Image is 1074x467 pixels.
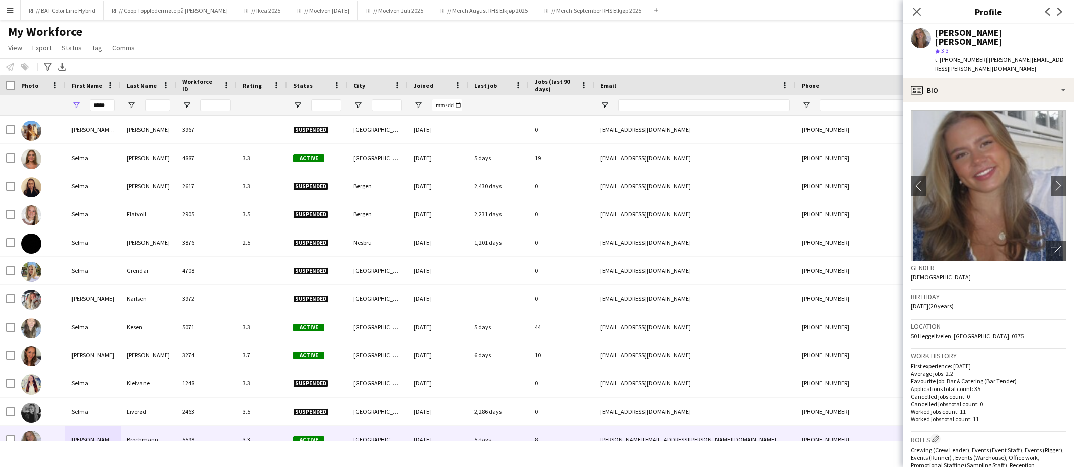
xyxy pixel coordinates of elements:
div: Bergen [347,200,408,228]
div: [DATE] [408,172,468,200]
div: [GEOGRAPHIC_DATA] [347,144,408,172]
img: Selma Kheloufi Hansen [21,346,41,366]
div: [EMAIL_ADDRESS][DOMAIN_NAME] [594,200,796,228]
div: Bio [903,78,1074,102]
div: 3.5 [237,200,287,228]
a: Export [28,41,56,54]
div: [DATE] [408,426,468,453]
img: Selma Kesen [21,318,41,338]
div: 3967 [176,116,237,143]
div: 6 days [468,341,529,369]
span: Active [293,352,324,359]
div: 0 [529,398,594,425]
span: t. [PHONE_NUMBER] [935,56,987,63]
div: 0 [529,369,594,397]
div: 3876 [176,228,237,256]
span: Active [293,154,324,162]
span: City [353,82,365,89]
div: [PHONE_NUMBER] [796,172,924,200]
img: Selma Gudim Karlsen [21,290,41,310]
button: RF // Merch August RHS Elkjøp 2025 [432,1,536,20]
div: [PHONE_NUMBER] [796,257,924,284]
h3: Location [911,322,1066,331]
div: Selma [65,313,121,341]
p: Cancelled jobs total count: 0 [911,400,1066,408]
input: Workforce ID Filter Input [200,99,231,111]
span: Suspended [293,267,328,275]
div: [DATE] [408,341,468,369]
span: Last Name [127,82,157,89]
div: [EMAIL_ADDRESS][DOMAIN_NAME] [594,313,796,341]
span: Status [62,43,82,52]
div: [EMAIL_ADDRESS][DOMAIN_NAME] [594,116,796,143]
div: [PERSON_NAME] [121,228,176,256]
input: City Filter Input [372,99,402,111]
img: Selma Liverød [21,403,41,423]
div: Selma [65,398,121,425]
div: [EMAIL_ADDRESS][DOMAIN_NAME] [594,228,796,256]
div: [EMAIL_ADDRESS][DOMAIN_NAME] [594,369,796,397]
img: Selma Finne [21,149,41,169]
h3: Birthday [911,292,1066,301]
div: [EMAIL_ADDRESS][DOMAIN_NAME] [594,257,796,284]
span: View [8,43,22,52]
a: Tag [88,41,106,54]
div: Nesbru [347,228,408,256]
img: Selma Andrea Halvorsen [21,121,41,141]
app-action-btn: Export XLSX [56,61,68,73]
div: 3.3 [237,369,287,397]
p: Average jobs: 2.2 [911,370,1066,377]
div: 0 [529,172,594,200]
div: [PERSON_NAME] [121,172,176,200]
img: Crew avatar or photo [911,110,1066,261]
input: Phone Filter Input [820,99,918,111]
div: [PERSON_NAME] [65,341,121,369]
img: Selma Grendar [21,262,41,282]
div: [DATE] [408,200,468,228]
div: Bergen [347,172,408,200]
div: Selma [65,228,121,256]
span: My Workforce [8,24,82,39]
div: 8 [529,426,594,453]
div: 10 [529,341,594,369]
div: Liverød [121,398,176,425]
input: Joined Filter Input [432,99,462,111]
div: [PHONE_NUMBER] [796,116,924,143]
div: [PERSON_NAME] [PERSON_NAME] [65,426,121,453]
span: Status [293,82,313,89]
div: [PHONE_NUMBER] [796,228,924,256]
span: Suspended [293,408,328,416]
app-action-btn: Advanced filters [42,61,54,73]
button: RF // Coop Toppledermøte på [PERSON_NAME] [104,1,236,20]
input: First Name Filter Input [90,99,115,111]
div: [PERSON_NAME] [PERSON_NAME] [935,28,1066,46]
div: [EMAIL_ADDRESS][DOMAIN_NAME] [594,341,796,369]
div: 3.3 [237,144,287,172]
div: 5 days [468,426,529,453]
button: RF // Ikea 2025 [236,1,289,20]
div: 0 [529,116,594,143]
p: Applications total count: 35 [911,385,1066,393]
div: Kesen [121,313,176,341]
div: [PERSON_NAME] [121,144,176,172]
p: Worked jobs count: 11 [911,408,1066,415]
div: [DATE] [408,116,468,143]
div: Grendar [121,257,176,284]
span: Active [293,436,324,444]
div: [PERSON_NAME][EMAIL_ADDRESS][PERSON_NAME][DOMAIN_NAME] [594,426,796,453]
span: Photo [21,82,38,89]
span: [DEMOGRAPHIC_DATA] [911,273,971,281]
span: Suspended [293,183,328,190]
div: [DATE] [408,313,468,341]
div: [PHONE_NUMBER] [796,398,924,425]
div: 2617 [176,172,237,200]
span: Jobs (last 90 days) [535,77,576,93]
div: 3.3 [237,172,287,200]
div: [EMAIL_ADDRESS][DOMAIN_NAME] [594,398,796,425]
img: Selma Fjellanger [21,177,41,197]
p: Favourite job: Bar & Catering (Bar Tender) [911,377,1066,385]
div: Karlsen [121,285,176,313]
div: Selma [65,257,121,284]
button: Open Filter Menu [127,101,136,110]
div: [DATE] [408,144,468,172]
